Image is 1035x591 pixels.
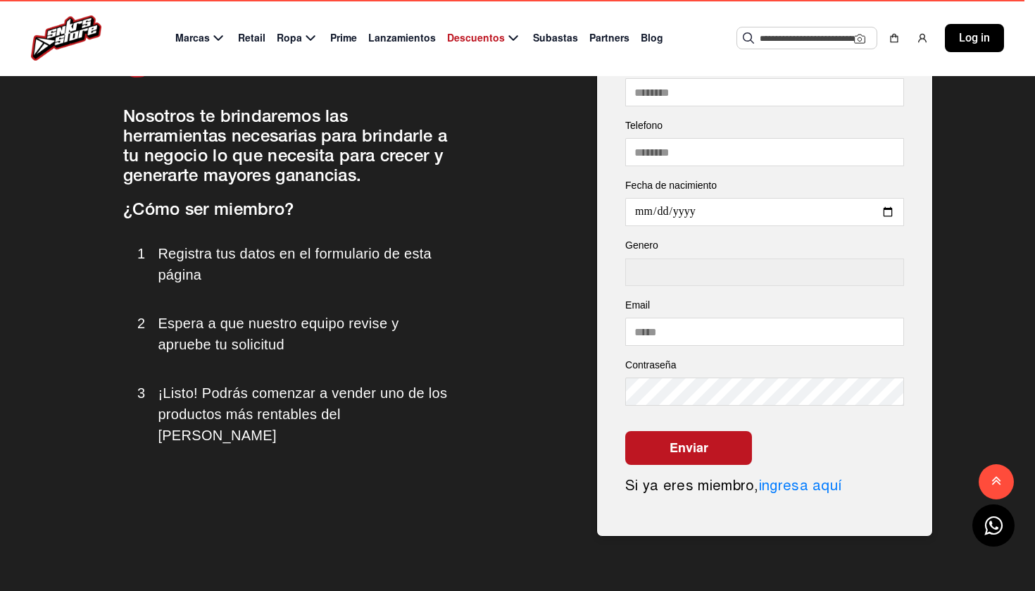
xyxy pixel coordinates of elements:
img: user [917,32,928,44]
span: Ropa [277,31,302,46]
span: 1 [137,243,145,285]
p: Si ya eres miembro, [625,479,904,493]
label: Genero [625,237,658,253]
span: Espera a que nuestro equipo revise y apruebe tu solicitud [158,313,456,355]
img: shopping [889,32,900,44]
p: ¿Cómo ser miembro? [123,201,454,220]
label: Fecha de nacimiento [625,178,717,193]
span: Descuentos [447,31,505,46]
button: Enviar [625,431,752,465]
label: Telefono [625,118,663,133]
span: Log in [959,30,990,46]
span: 2 [137,313,145,355]
span: Partners [589,31,629,46]
p: Nosotros te brindaremos las herramientas necesarias para brindarle a tu negocio lo que necesita p... [123,108,454,187]
span: Subastas [533,31,578,46]
img: logo [31,15,101,61]
span: Blog [641,31,663,46]
span: 3 [137,382,145,446]
span: Retail [238,31,265,46]
span: ¡Listo! Podrás comenzar a vender uno de los productos más rentables del [PERSON_NAME] [158,382,456,446]
img: Buscar [743,32,754,44]
span: Prime [330,31,357,46]
label: Email [625,297,650,313]
span: Lanzamientos [368,31,436,46]
label: Contraseña [625,357,676,373]
img: Cámara [854,33,865,44]
span: Registra tus datos en el formulario de esta página [158,243,456,285]
span: Marcas [175,31,210,46]
a: ingresa aquí [759,477,843,494]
